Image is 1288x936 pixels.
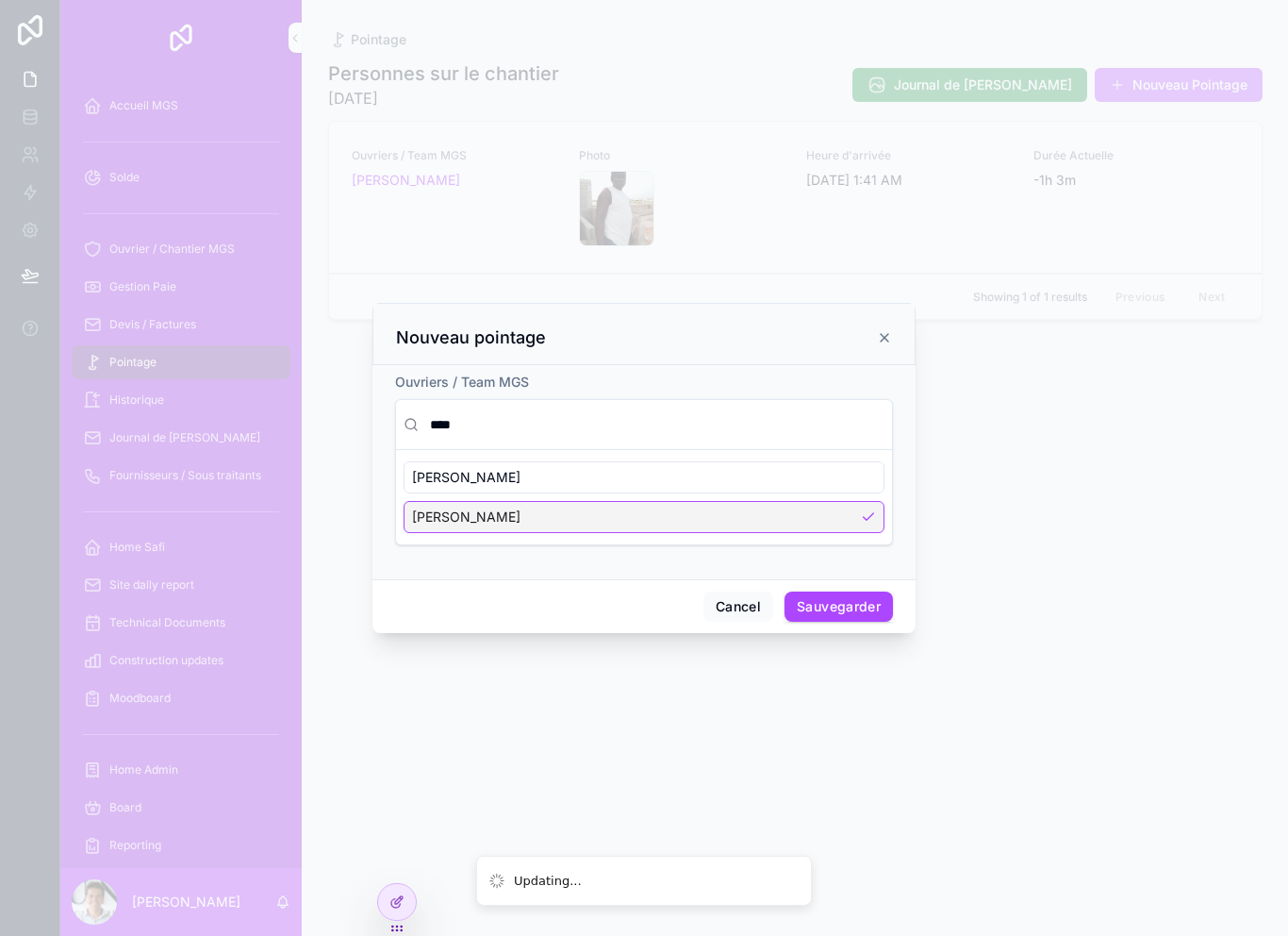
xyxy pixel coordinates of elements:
[412,508,520,526] span: [PERSON_NAME]
[396,326,546,349] h3: Nouveau pointage
[514,872,582,891] div: Updating...
[396,450,892,544] div: Suggestions
[412,468,520,487] span: [PERSON_NAME]
[784,592,893,622] button: Sauvegarder
[395,374,529,390] span: Ouvriers / Team MGS
[703,592,773,622] button: Cancel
